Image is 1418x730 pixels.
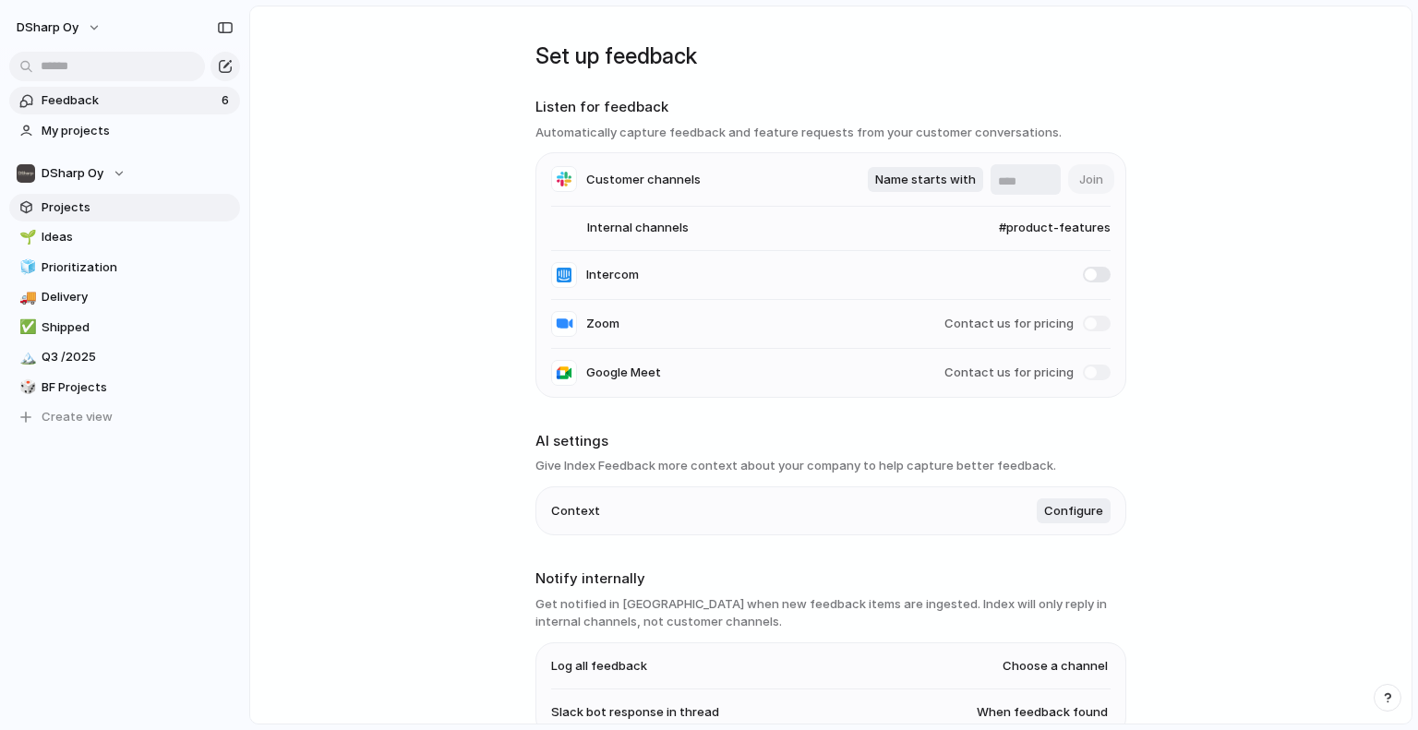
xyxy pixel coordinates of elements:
span: Slack bot response in thread [551,703,719,722]
span: Google Meet [586,364,661,382]
span: Internal channels [551,219,689,237]
button: 🧊 [17,258,35,277]
a: 🚚Delivery [9,283,240,311]
span: BF Projects [42,378,234,397]
h3: Give Index Feedback more context about your company to help capture better feedback. [535,457,1126,475]
a: ✅Shipped [9,314,240,341]
button: When feedback found [974,700,1111,724]
div: 🎲 [19,377,32,398]
span: Name starts with [875,171,976,189]
button: 🚚 [17,288,35,306]
h2: Listen for feedback [535,97,1126,118]
button: ✅ [17,318,35,337]
span: Delivery [42,288,234,306]
span: When feedback found [977,703,1108,722]
span: Create view [42,408,113,426]
a: 🏔️Q3 /2025 [9,343,240,371]
button: Name starts with [868,167,983,193]
span: DSharp Oy [17,18,78,37]
span: DSharp Oy [42,164,103,183]
span: Ideas [42,228,234,246]
span: Feedback [42,91,216,110]
a: Projects [9,194,240,221]
a: 🌱Ideas [9,223,240,251]
span: My projects [42,122,234,140]
span: #product-features [963,219,1111,237]
span: Intercom [586,266,639,284]
span: Configure [1044,502,1103,521]
div: 🧊 [19,257,32,278]
span: Shipped [42,318,234,337]
div: 🌱 [19,227,32,248]
span: Prioritization [42,258,234,277]
div: 🚚 [19,287,32,308]
div: 🏔️ [19,347,32,368]
h2: AI settings [535,431,1126,452]
span: Log all feedback [551,657,647,676]
button: DSharp Oy [9,160,240,187]
h2: Notify internally [535,568,1126,590]
button: Choose a channel [1000,654,1111,678]
div: ✅ [19,317,32,338]
a: My projects [9,117,240,145]
span: Contact us for pricing [944,315,1074,333]
a: Feedback6 [9,87,240,114]
button: Configure [1037,498,1111,524]
a: 🎲BF Projects [9,374,240,401]
span: Customer channels [586,171,701,189]
button: 🌱 [17,228,35,246]
h1: Set up feedback [535,40,1126,73]
span: Context [551,502,600,521]
span: Q3 /2025 [42,348,234,366]
h3: Automatically capture feedback and feature requests from your customer conversations. [535,124,1126,142]
span: Projects [42,198,234,217]
button: Create view [9,403,240,431]
button: 🏔️ [17,348,35,366]
span: 6 [222,91,233,110]
span: Contact us for pricing [944,364,1074,382]
button: 🎲 [17,378,35,397]
h3: Get notified in [GEOGRAPHIC_DATA] when new feedback items are ingested. Index will only reply in ... [535,595,1126,631]
a: 🧊Prioritization [9,254,240,281]
button: DSharp Oy [8,13,111,42]
span: Zoom [586,315,619,333]
span: Choose a channel [1003,657,1108,676]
